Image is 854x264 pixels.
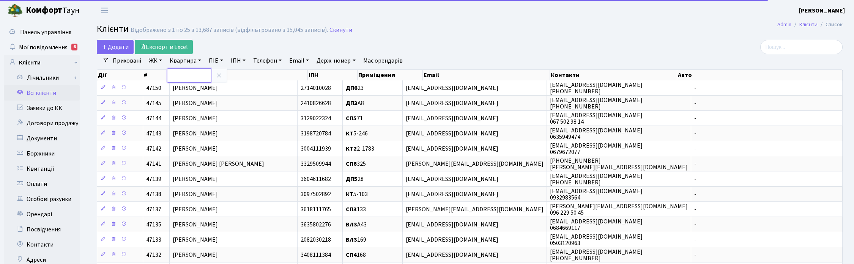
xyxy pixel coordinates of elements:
b: Комфорт [26,4,62,16]
a: Орендарі [4,207,80,222]
span: 2410826628 [301,99,331,107]
span: 47150 [146,84,161,92]
span: 5-246 [346,129,368,138]
a: Має орендарів [360,54,406,67]
nav: breadcrumb [766,17,854,33]
span: 3329509944 [301,160,331,168]
a: Посвідчення [4,222,80,237]
span: 47135 [146,220,161,229]
a: Admin [777,20,791,28]
span: - [694,220,696,229]
a: Панель управління [4,25,80,40]
span: - [694,99,696,107]
span: 2714010028 [301,84,331,92]
a: Приховані [110,54,144,67]
span: 47145 [146,99,161,107]
span: А8 [346,99,364,107]
b: ВЛ3 [346,236,357,244]
span: [PERSON_NAME] [173,175,218,183]
span: Клієнти [97,22,129,36]
a: Оплати [4,176,80,192]
th: Контакти [550,70,677,80]
span: [EMAIL_ADDRESS][DOMAIN_NAME] 0503120963 [550,233,643,247]
div: Відображено з 1 по 25 з 13,687 записів (відфільтровано з 15,045 записів). [131,27,328,34]
span: 168 [346,251,366,259]
input: Пошук... [760,40,843,54]
span: 2082030218 [301,236,331,244]
span: [PERSON_NAME] [173,205,218,214]
span: [PERSON_NAME] [173,220,218,229]
a: Email [286,54,312,67]
a: Експорт в Excel [135,40,193,54]
a: Клієнти [799,20,818,28]
span: Додати [102,43,129,51]
span: 325 [346,160,366,168]
span: [EMAIL_ADDRESS][DOMAIN_NAME] 0679672077 [550,141,643,156]
a: Держ. номер [314,54,358,67]
span: 3408111384 [301,251,331,259]
th: Дії [97,70,143,80]
span: 3129022324 [301,114,331,123]
a: Особові рахунки [4,192,80,207]
b: КТ2 [346,145,357,153]
a: Мої повідомлення6 [4,40,80,55]
b: ДП5 [346,175,358,183]
b: КТ [346,129,353,138]
span: [EMAIL_ADDRESS][DOMAIN_NAME] [406,114,498,123]
span: - [694,129,696,138]
span: 2-1783 [346,145,374,153]
th: Авто [677,70,843,80]
button: Переключити навігацію [95,4,114,17]
li: Список [818,20,843,29]
span: - [694,84,696,92]
span: Панель управління [20,28,71,36]
span: 23 [346,84,364,92]
span: [EMAIL_ADDRESS][DOMAIN_NAME] [406,145,498,153]
span: - [694,251,696,259]
span: 47143 [146,129,161,138]
a: Всі клієнти [4,85,80,101]
span: [EMAIL_ADDRESS][DOMAIN_NAME] [406,190,498,198]
a: Квитанції [4,161,80,176]
span: 3635802276 [301,220,331,229]
b: КТ [346,190,353,198]
span: [PERSON_NAME] [173,84,218,92]
th: # [143,70,172,80]
span: [PERSON_NAME] [173,251,218,259]
a: ЖК [146,54,165,67]
span: 47133 [146,236,161,244]
span: [EMAIL_ADDRESS][DOMAIN_NAME] [406,99,498,107]
span: 47144 [146,114,161,123]
a: Контакти [4,237,80,252]
b: ДП3 [346,99,358,107]
span: 3097502892 [301,190,331,198]
b: СП5 [346,114,357,123]
span: [PERSON_NAME][EMAIL_ADDRESS][DOMAIN_NAME] [406,160,544,168]
a: Телефон [250,54,285,67]
span: 47139 [146,175,161,183]
span: [EMAIL_ADDRESS][DOMAIN_NAME] [406,220,498,229]
span: [EMAIL_ADDRESS][DOMAIN_NAME] [406,236,498,244]
span: 47141 [146,160,161,168]
span: 28 [346,175,364,183]
span: 47137 [146,205,161,214]
span: [PERSON_NAME][EMAIL_ADDRESS][DOMAIN_NAME] [406,205,544,214]
span: [PHONE_NUMBER] [PERSON_NAME][EMAIL_ADDRESS][DOMAIN_NAME] [550,157,688,171]
span: [EMAIL_ADDRESS][DOMAIN_NAME] [406,129,498,138]
span: 3604611682 [301,175,331,183]
span: [PERSON_NAME] [173,129,218,138]
div: 6 [71,44,77,50]
b: ДП6 [346,84,358,92]
b: СП4 [346,251,357,259]
span: [PERSON_NAME] [173,145,218,153]
span: [EMAIL_ADDRESS][DOMAIN_NAME] 0932983564 [550,187,643,202]
span: [EMAIL_ADDRESS][DOMAIN_NAME] 067 502 98 14 [550,111,643,126]
span: 47132 [146,251,161,259]
a: Документи [4,131,80,146]
span: - [694,236,696,244]
b: СП3 [346,205,357,214]
span: 47142 [146,145,161,153]
span: 71 [346,114,363,123]
span: [PERSON_NAME] [173,99,218,107]
span: 3618111765 [301,205,331,214]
